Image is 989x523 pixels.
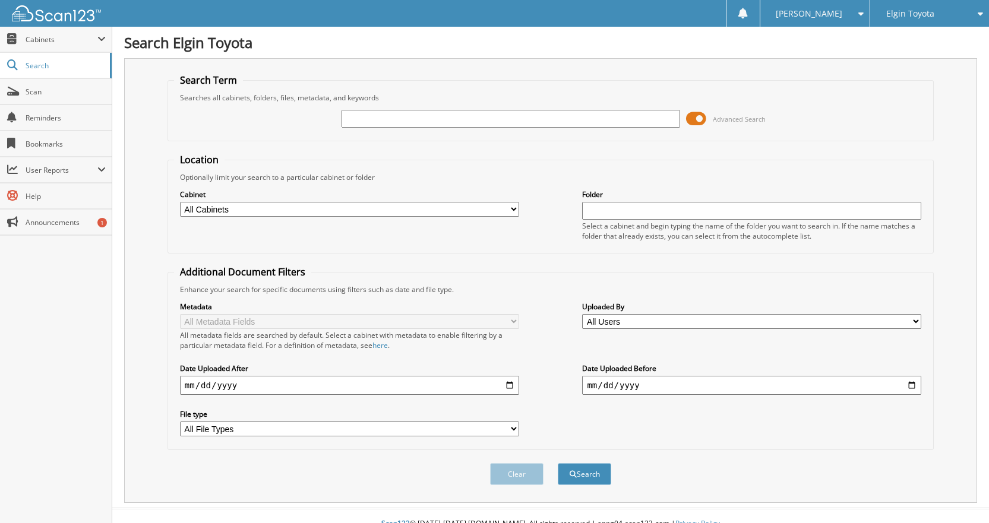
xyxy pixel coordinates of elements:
[174,93,927,103] div: Searches all cabinets, folders, files, metadata, and keywords
[372,340,388,350] a: here
[26,217,106,227] span: Announcements
[180,302,519,312] label: Metadata
[180,376,519,395] input: start
[26,87,106,97] span: Scan
[713,115,766,123] span: Advanced Search
[886,10,934,17] span: Elgin Toyota
[776,10,842,17] span: [PERSON_NAME]
[174,172,927,182] div: Optionally limit your search to a particular cabinet or folder
[180,189,519,199] label: Cabinet
[26,61,104,71] span: Search
[26,139,106,149] span: Bookmarks
[97,218,107,227] div: 1
[490,463,544,485] button: Clear
[180,363,519,373] label: Date Uploaded After
[582,302,921,312] label: Uploaded By
[124,33,977,52] h1: Search Elgin Toyota
[582,376,921,395] input: end
[174,74,243,87] legend: Search Term
[26,113,106,123] span: Reminders
[558,463,611,485] button: Search
[26,34,97,45] span: Cabinets
[174,153,225,166] legend: Location
[174,284,927,294] div: Enhance your search for specific documents using filters such as date and file type.
[582,221,921,241] div: Select a cabinet and begin typing the name of the folder you want to search in. If the name match...
[12,5,101,21] img: scan123-logo-white.svg
[582,189,921,199] label: Folder
[180,409,519,419] label: File type
[180,330,519,350] div: All metadata fields are searched by default. Select a cabinet with metadata to enable filtering b...
[174,265,311,278] legend: Additional Document Filters
[26,191,106,201] span: Help
[26,165,97,175] span: User Reports
[582,363,921,373] label: Date Uploaded Before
